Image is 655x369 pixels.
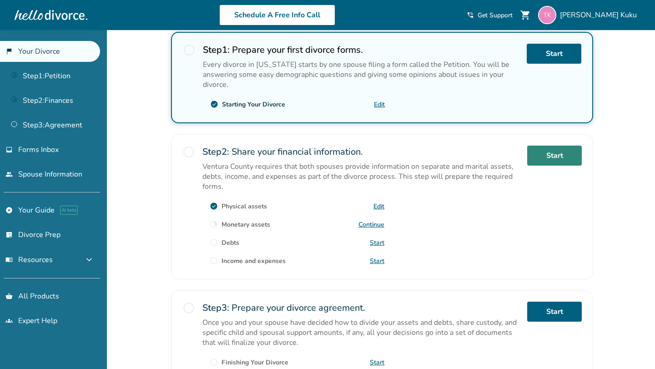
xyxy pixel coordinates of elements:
[222,257,286,265] div: Income and expenses
[202,146,229,158] strong: Step 2 :
[222,238,239,247] div: Debts
[222,202,267,211] div: Physical assets
[202,146,520,158] h2: Share your financial information.
[5,256,13,263] span: menu_book
[222,100,285,109] div: Starting Your Divorce
[5,48,13,55] span: flag_2
[182,302,195,314] span: radio_button_unchecked
[210,100,218,108] span: check_circle
[203,44,519,56] h2: Prepare your first divorce forms.
[527,44,581,64] a: Start
[203,44,230,56] strong: Step 1 :
[222,358,288,367] div: Finishing Your Divorce
[610,325,655,369] iframe: Chat Widget
[467,11,513,20] a: phone_in_talkGet Support
[520,10,531,20] span: shopping_cart
[358,220,384,229] a: Continue
[210,220,218,228] span: clock_loader_40
[210,238,218,247] span: radio_button_unchecked
[370,358,384,367] a: Start
[467,11,474,19] span: phone_in_talk
[538,6,556,24] img: thorton05@gmail.com
[5,231,13,238] span: list_alt_check
[182,146,195,158] span: radio_button_unchecked
[560,10,640,20] span: [PERSON_NAME] Kuku
[202,162,520,192] p: Ventura County requires that both spouses provide information on separate and marital assets, deb...
[202,302,229,314] strong: Step 3 :
[60,206,78,215] span: AI beta
[478,11,513,20] span: Get Support
[202,302,520,314] h2: Prepare your divorce agreement.
[202,318,520,348] p: Once you and your spouse have decided how to divide your assets and debts, share custody, and spe...
[210,358,218,366] span: radio_button_unchecked
[374,100,385,109] a: Edit
[84,254,95,265] span: expand_more
[210,257,218,265] span: radio_button_unchecked
[5,317,13,324] span: groups
[373,202,384,211] a: Edit
[527,146,582,166] a: Start
[370,257,384,265] a: Start
[527,302,582,322] a: Start
[5,255,53,265] span: Resources
[219,5,335,25] a: Schedule A Free Info Call
[183,44,196,56] span: radio_button_unchecked
[370,238,384,247] a: Start
[5,207,13,214] span: explore
[210,202,218,210] span: check_circle
[5,171,13,178] span: people
[203,60,519,90] p: Every divorce in [US_STATE] starts by one spouse filing a form called the Petition. You will be a...
[5,146,13,153] span: inbox
[18,145,59,155] span: Forms Inbox
[5,293,13,300] span: shopping_basket
[222,220,270,229] div: Monetary assets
